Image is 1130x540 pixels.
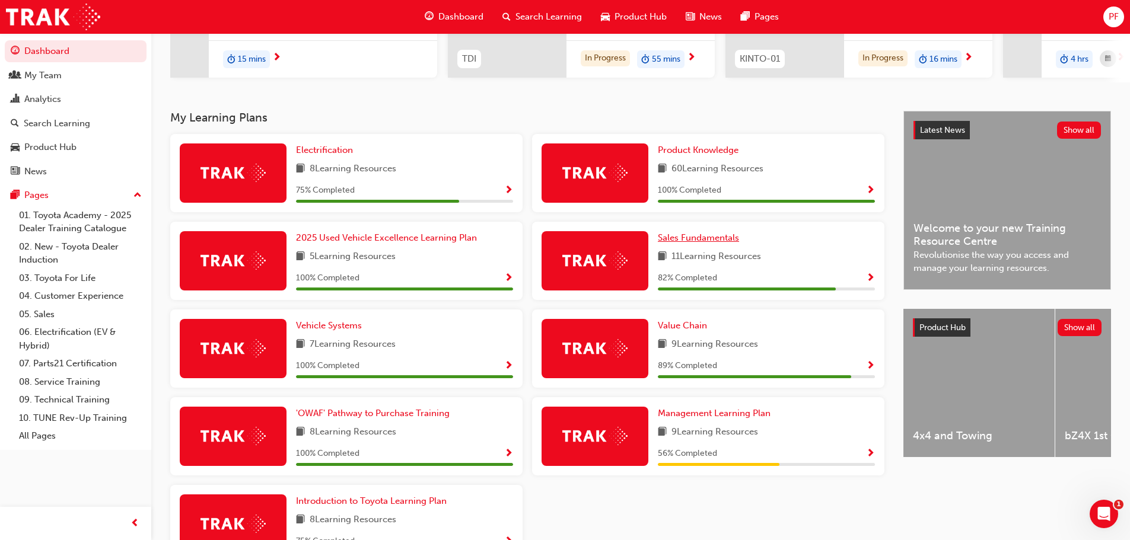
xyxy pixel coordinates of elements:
[502,9,511,24] span: search-icon
[504,271,513,286] button: Show Progress
[130,516,139,531] span: prev-icon
[1071,53,1088,66] span: 4 hrs
[14,409,147,427] a: 10. TUNE Rev-Up Training
[671,162,763,177] span: 60 Learning Resources
[504,183,513,198] button: Show Progress
[296,408,450,418] span: 'OWAF' Pathway to Purchase Training
[504,446,513,461] button: Show Progress
[920,125,965,135] span: Latest News
[1105,52,1111,66] span: calendar-icon
[1058,319,1102,336] button: Show all
[658,337,667,352] span: book-icon
[1090,500,1118,528] iframe: Intercom live chat
[24,188,49,202] div: Pages
[755,10,779,24] span: Pages
[24,69,62,82] div: My Team
[913,248,1101,275] span: Revolutionise the way you access and manage your learning resources.
[504,449,513,459] span: Show Progress
[425,9,434,24] span: guage-icon
[515,10,582,24] span: Search Learning
[731,5,788,29] a: pages-iconPages
[24,165,47,178] div: News
[658,271,717,285] span: 82 % Completed
[14,305,147,324] a: 05. Sales
[591,5,676,29] a: car-iconProduct Hub
[641,52,650,67] span: duration-icon
[296,162,305,177] span: book-icon
[5,88,147,110] a: Analytics
[699,10,722,24] span: News
[866,446,875,461] button: Show Progress
[11,167,20,177] span: news-icon
[658,184,721,197] span: 100 % Completed
[658,320,707,331] span: Value Chain
[866,273,875,284] span: Show Progress
[504,186,513,196] span: Show Progress
[227,52,235,67] span: duration-icon
[866,183,875,198] button: Show Progress
[658,162,667,177] span: book-icon
[903,309,1055,457] a: 4x4 and Towing
[296,494,451,508] a: Introduction to Toyota Learning Plan
[658,425,667,440] span: book-icon
[133,188,142,203] span: up-icon
[658,408,771,418] span: Management Learning Plan
[296,319,367,333] a: Vehicle Systems
[11,71,20,81] span: people-icon
[676,5,731,29] a: news-iconNews
[462,52,476,66] span: TDI
[866,359,875,373] button: Show Progress
[296,496,447,506] span: Introduction to Toyota Learning Plan
[1060,52,1068,67] span: duration-icon
[296,359,359,373] span: 100 % Completed
[913,121,1101,140] a: Latest NewsShow all
[310,250,396,264] span: 5 Learning Resources
[5,184,147,206] button: Pages
[1057,122,1102,139] button: Show all
[11,142,20,153] span: car-icon
[858,50,908,66] div: In Progress
[964,53,973,63] span: next-icon
[866,186,875,196] span: Show Progress
[671,250,761,264] span: 11 Learning Resources
[11,190,20,201] span: pages-icon
[296,250,305,264] span: book-icon
[5,40,147,62] a: Dashboard
[200,515,266,533] img: Trak
[296,320,362,331] span: Vehicle Systems
[1116,53,1125,63] span: next-icon
[493,5,591,29] a: search-iconSearch Learning
[200,339,266,357] img: Trak
[504,361,513,372] span: Show Progress
[658,319,712,333] a: Value Chain
[14,373,147,391] a: 08. Service Training
[1114,500,1123,509] span: 1
[5,113,147,135] a: Search Learning
[658,250,667,264] span: book-icon
[296,232,477,243] span: 2025 Used Vehicle Excellence Learning Plan
[24,140,77,154] div: Product Hub
[1103,7,1124,27] button: PF
[658,231,744,245] a: Sales Fundamentals
[11,119,19,129] span: search-icon
[671,337,758,352] span: 9 Learning Resources
[919,52,927,67] span: duration-icon
[310,513,396,528] span: 8 Learning Resources
[562,251,628,270] img: Trak
[296,271,359,285] span: 100 % Completed
[415,5,493,29] a: guage-iconDashboard
[5,136,147,158] a: Product Hub
[310,337,396,352] span: 7 Learning Resources
[601,9,610,24] span: car-icon
[866,361,875,372] span: Show Progress
[930,53,957,66] span: 16 mins
[658,407,775,420] a: Management Learning Plan
[14,238,147,269] a: 02. New - Toyota Dealer Induction
[615,10,667,24] span: Product Hub
[296,145,353,155] span: Electrification
[24,92,61,106] div: Analytics
[14,391,147,409] a: 09. Technical Training
[671,425,758,440] span: 9 Learning Resources
[296,231,482,245] a: 2025 Used Vehicle Excellence Learning Plan
[14,269,147,287] a: 03. Toyota For Life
